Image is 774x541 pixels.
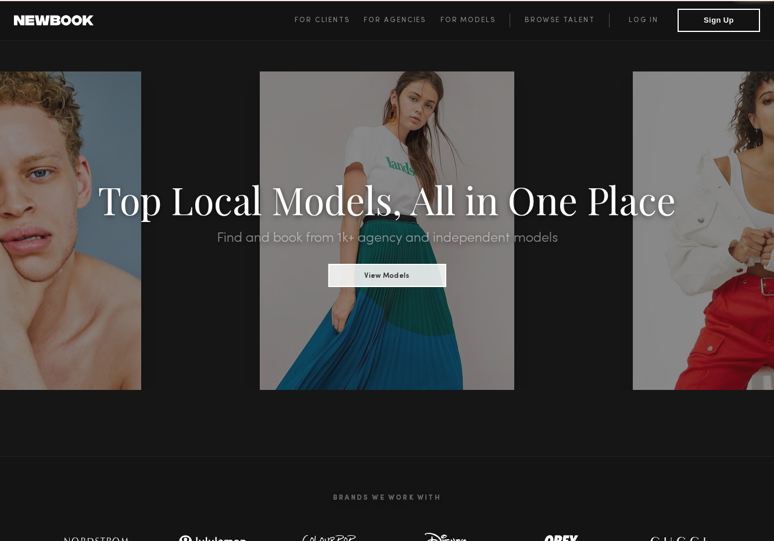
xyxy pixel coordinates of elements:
a: View Models [328,268,446,281]
a: For Clients [295,13,364,27]
button: Sign Up [678,9,760,32]
h2: Find and book from 1k+ agency and independent models [58,231,716,245]
span: For Agencies [364,17,426,24]
button: View Models [328,264,446,287]
span: For Clients [295,17,350,24]
span: For Models [440,17,496,24]
a: Browse Talent [510,13,609,27]
a: For Agencies [364,13,440,27]
a: Log in [609,13,678,27]
h2: Brands We Work With [38,480,736,516]
a: For Models [440,13,510,27]
h1: Top Local Models, All in One Place [58,181,716,217]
